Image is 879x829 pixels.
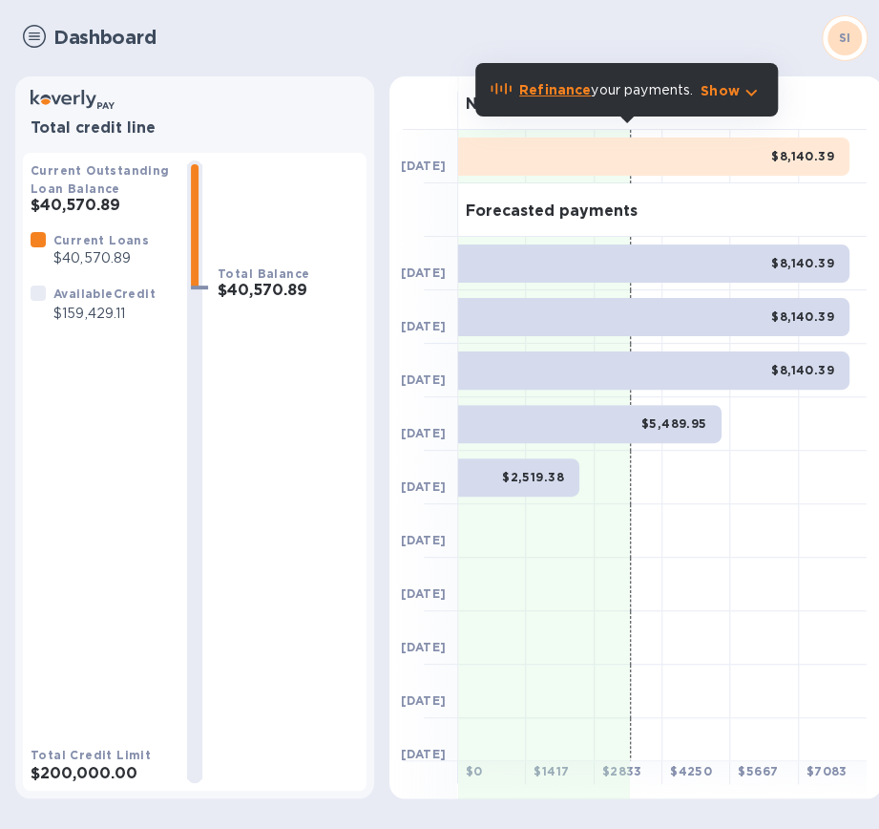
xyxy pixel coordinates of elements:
b: $ 5667 [738,764,778,778]
b: Total Credit Limit [31,748,151,762]
h3: $40,570.89 [218,282,359,300]
b: $2,519.38 [502,470,564,484]
h1: Dashboard [53,27,810,49]
b: [DATE] [401,159,446,173]
b: Available Credit [53,287,156,301]
b: $8,140.39 [771,309,834,324]
b: Current Loans [53,233,149,247]
b: $8,140.39 [771,149,834,163]
p: your payments. [519,80,693,100]
b: $ 7083 [806,764,848,778]
b: [DATE] [401,693,446,708]
h3: Total credit line [31,119,359,138]
p: $40,570.89 [53,248,149,268]
b: Current Outstanding Loan Balance [31,163,170,196]
b: $8,140.39 [771,363,834,377]
b: [DATE] [401,747,446,761]
b: [DATE] [401,372,446,387]
b: [DATE] [401,479,446,494]
b: [DATE] [401,586,446,601]
b: [DATE] [401,319,446,333]
h3: $200,000.00 [31,765,172,783]
p: Show [701,81,740,100]
h3: Next payment [466,96,577,114]
b: [DATE] [401,426,446,440]
h3: $40,570.89 [31,197,172,215]
p: $159,429.11 [53,304,156,324]
b: $5,489.95 [641,416,707,431]
b: Total Balance [218,266,309,281]
b: [DATE] [401,266,446,280]
b: $8,140.39 [771,256,834,270]
b: SI [839,31,851,45]
button: Show [701,81,763,100]
b: $ 4250 [670,764,712,778]
h3: Forecasted payments [466,202,638,221]
b: Refinance [519,82,591,97]
b: [DATE] [401,640,446,654]
b: [DATE] [401,533,446,547]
